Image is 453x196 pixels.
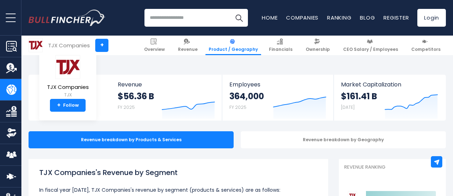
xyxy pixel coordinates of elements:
[47,84,89,90] span: TJX Companies
[262,14,278,21] a: Home
[39,167,317,178] h1: TJX Companies's Revenue by Segment
[118,104,135,110] small: FY 2025
[55,55,80,79] img: TJX logo
[57,102,61,108] strong: +
[269,47,292,52] span: Financials
[50,99,86,112] a: +Follow
[39,186,317,194] p: In fiscal year [DATE], TJX Companies's revenue by segment (products & services) are as follows:
[47,55,89,99] a: TJX Companies TJX
[344,164,441,170] p: Revenue Ranking
[205,36,261,55] a: Product / Geography
[229,91,264,102] strong: 364,000
[209,47,258,52] span: Product / Geography
[29,10,106,26] img: Bullfincher logo
[302,36,333,55] a: Ownership
[306,47,330,52] span: Ownership
[341,81,438,88] span: Market Capitalization
[360,14,375,21] a: Blog
[141,36,168,55] a: Overview
[340,36,401,55] a: CEO Salary / Employees
[175,36,201,55] a: Revenue
[118,81,215,88] span: Revenue
[144,47,165,52] span: Overview
[95,39,108,52] a: +
[417,9,446,27] a: Login
[29,131,234,148] div: Revenue breakdown by Products & Services
[266,36,296,55] a: Financials
[48,41,90,49] div: TJX Companies
[383,14,409,21] a: Register
[111,75,222,121] a: Revenue $56.36 B FY 2025
[334,75,445,121] a: Market Capitalization $161.41 B [DATE]
[222,75,333,121] a: Employees 364,000 FY 2025
[29,10,105,26] a: Go to homepage
[343,47,398,52] span: CEO Salary / Employees
[47,92,89,98] small: TJX
[230,9,248,27] button: Search
[341,91,377,102] strong: $161.41 B
[286,14,319,21] a: Companies
[29,38,42,52] img: TJX logo
[6,128,17,138] img: Ownership
[229,104,246,110] small: FY 2025
[178,47,198,52] span: Revenue
[229,81,326,88] span: Employees
[327,14,351,21] a: Ranking
[411,47,441,52] span: Competitors
[341,104,355,110] small: [DATE]
[118,91,154,102] strong: $56.36 B
[408,36,444,55] a: Competitors
[241,131,446,148] div: Revenue breakdown by Geography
